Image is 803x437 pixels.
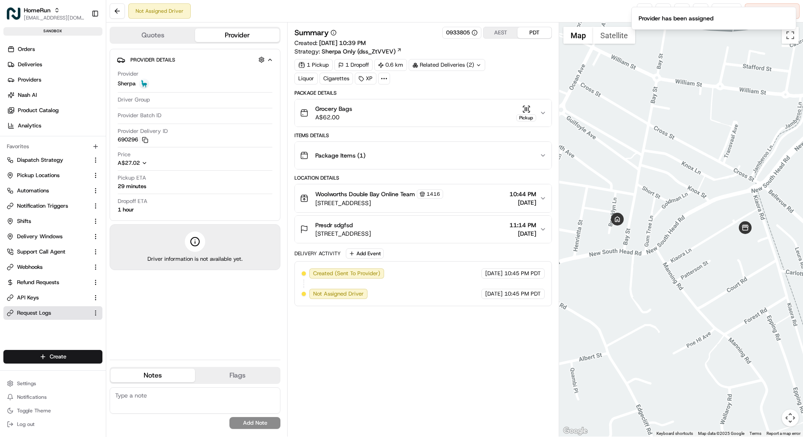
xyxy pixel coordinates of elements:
a: Terms [749,431,761,436]
span: 10:45 PM PDT [504,270,541,277]
div: 0.6 km [374,59,407,71]
img: HomeRun [7,7,20,20]
span: API Keys [17,294,39,302]
span: Driver information is not available yet. [147,255,243,263]
button: Log out [3,418,102,430]
a: Deliveries [3,58,106,71]
button: 690296 [118,136,148,144]
span: Shifts [17,217,31,225]
button: Shifts [3,214,102,228]
a: 💻API Documentation [68,119,140,135]
img: Nash [8,8,25,25]
a: Delivery Windows [7,233,89,240]
span: Delivery Windows [17,233,62,240]
span: Created: [294,39,366,47]
span: Provider [118,70,139,78]
div: 1 hour [118,206,134,214]
a: Powered byPylon [60,143,103,150]
button: Add Event [346,248,384,259]
p: Welcome 👋 [8,34,155,47]
div: 29 minutes [118,183,146,190]
span: Grocery Bags [315,104,352,113]
span: Woolworths Double Bay Online Team [315,190,415,198]
span: Driver Group [118,96,150,104]
span: A$62.00 [315,113,352,121]
a: Pickup Locations [7,172,89,179]
span: Deliveries [18,61,42,68]
span: Refund Requests [17,279,59,286]
span: Pickup Locations [17,172,59,179]
button: Notifications [3,391,102,403]
button: Dispatch Strategy [3,153,102,167]
span: Support Call Agent [17,248,65,256]
div: We're available if you need us! [29,89,107,96]
a: Automations [7,187,89,195]
button: Pickup Locations [3,169,102,182]
a: Request Logs [7,309,89,317]
button: [EMAIL_ADDRESS][DOMAIN_NAME] [24,14,85,21]
span: [DATE] [485,290,503,298]
button: Support Call Agent [3,245,102,259]
a: Webhooks [7,263,89,271]
button: Presdr sdgfsd[STREET_ADDRESS]11:14 PM[DATE] [295,216,551,243]
button: Webhooks [3,260,102,274]
span: [STREET_ADDRESS] [315,199,443,207]
a: Shifts [7,217,89,225]
span: 10:45 PM PDT [504,290,541,298]
div: Related Deliveries (2) [409,59,485,71]
span: Request Logs [17,309,51,317]
a: Refund Requests [7,279,89,286]
span: Log out [17,421,34,428]
button: Notification Triggers [3,199,102,213]
span: Toggle Theme [17,407,51,414]
button: API Keys [3,291,102,304]
span: Price [118,151,130,158]
button: Create [3,350,102,364]
button: Map camera controls [782,409,799,426]
span: Dispatch Strategy [17,156,63,164]
span: Not Assigned Driver [313,290,364,298]
span: Package Items ( 1 ) [315,151,365,160]
span: Created (Sent To Provider) [313,270,380,277]
span: Dropoff ETA [118,197,147,205]
div: Start new chat [29,81,139,89]
div: 1 Dropoff [334,59,373,71]
div: Liquor [294,73,318,85]
span: [STREET_ADDRESS] [315,229,371,238]
button: Grocery BagsA$62.00Pickup [295,99,551,127]
span: Pylon [85,144,103,150]
span: Settings [17,380,36,387]
a: Report a map error [766,431,800,436]
a: Product Catalog [3,104,106,117]
span: [DATE] [509,229,536,238]
div: XP [355,73,376,85]
button: Keyboard shortcuts [656,431,693,437]
button: Show satellite imagery [593,27,635,44]
button: Request Logs [3,306,102,320]
span: Provider Delivery ID [118,127,168,135]
a: Support Call Agent [7,248,89,256]
button: Automations [3,184,102,197]
span: Pickup ETA [118,174,146,182]
div: Delivery Activity [294,250,341,257]
a: Nash AI [3,88,106,102]
a: Sherpa Only (dss_ZtVVEV) [322,47,402,56]
span: Nash AI [18,91,37,99]
div: Provider has been assigned [639,14,713,23]
img: 1736555255976-a54dd68f-1ca7-489b-9aae-adbdc363a1c4 [8,81,24,96]
a: Notification Triggers [7,202,89,210]
span: Sherpa [118,80,136,87]
span: A$27.02 [118,159,140,166]
a: Analytics [3,119,106,133]
span: Presdr sdgfsd [315,221,353,229]
span: Create [50,353,66,361]
span: Notification Triggers [17,202,68,210]
span: Analytics [18,122,41,130]
span: 11:14 PM [509,221,536,229]
button: Provider Details [117,53,273,67]
div: 1 Pickup [294,59,333,71]
span: Map data ©2025 Google [698,431,744,436]
a: Orders [3,42,106,56]
span: [DATE] [485,270,503,277]
span: Sherpa Only (dss_ZtVVEV) [322,47,396,56]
